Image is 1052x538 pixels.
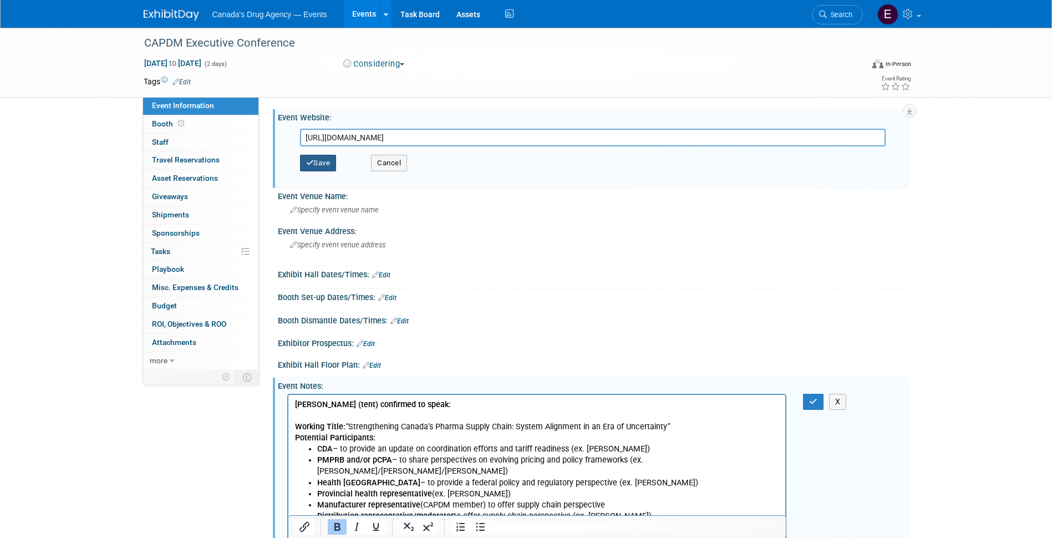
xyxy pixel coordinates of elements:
span: Budget [152,301,177,310]
div: Event Rating [881,76,911,82]
span: Event Information [152,101,214,110]
a: Sponsorships [143,225,258,242]
button: Italic [347,519,366,535]
span: (2 days) [204,60,227,68]
a: Misc. Expenses & Credits [143,279,258,297]
span: Search [827,11,852,19]
button: Underline [367,519,385,535]
span: Asset Reservations [152,174,218,182]
a: ROI, Objectives & ROO [143,316,258,333]
button: Considering [339,58,409,70]
button: Bullet list [471,519,490,535]
div: Event Venue Address: [278,223,909,237]
div: Event Website: [278,109,909,123]
span: ROI, Objectives & ROO [152,319,226,328]
button: Save [300,155,337,171]
button: Cancel [371,155,407,171]
a: more [143,352,258,370]
a: Edit [363,362,381,369]
a: Asset Reservations [143,170,258,187]
a: Edit [172,78,191,86]
button: Insert/edit link [295,519,314,535]
a: Budget [143,297,258,315]
button: Bold [328,519,347,535]
span: Misc. Expenses & Credits [152,283,238,292]
a: Giveaways [143,188,258,206]
img: ExhibitDay [144,9,199,21]
button: X [829,394,847,410]
span: Giveaways [152,192,188,201]
span: more [150,356,167,365]
div: Exhibitor Prospectus: [278,335,909,349]
a: Tasks [143,243,258,261]
span: Sponsorships [152,229,200,237]
div: In-Person [885,60,911,68]
td: Personalize Event Tab Strip [217,370,236,384]
td: Tags [144,76,191,87]
a: Shipments [143,206,258,224]
a: Booth [143,115,258,133]
img: Format-Inperson.png [872,59,883,68]
span: Attachments [152,338,196,347]
span: Tasks [151,247,170,256]
span: Canada's Drug Agency — Events [212,10,327,19]
span: [DATE] [DATE] [144,58,202,68]
span: Booth [152,119,186,128]
span: Travel Reservations [152,155,220,164]
a: Playbook [143,261,258,278]
td: Toggle Event Tabs [236,370,258,384]
div: Event Format [797,58,912,74]
span: Shipments [152,210,189,219]
input: Enter URL [300,129,886,146]
div: Exhibit Hall Floor Plan: [278,357,909,371]
a: Edit [378,294,397,302]
div: Event Notes: [278,378,909,392]
button: Subscript [399,519,418,535]
img: External Events [877,4,898,25]
div: Event Venue Name: [278,188,909,202]
a: Edit [372,271,390,279]
button: Superscript [419,519,438,535]
a: Attachments [143,334,258,352]
span: Specify event venue name [290,206,379,214]
div: CAPDM Executive Conference [140,33,846,53]
a: Event Information [143,97,258,115]
div: Exhibit Hall Dates/Times: [278,266,909,281]
a: Search [812,5,863,24]
div: Booth Set-up Dates/Times: [278,289,909,303]
a: Edit [357,340,375,348]
span: Booth not reserved yet [176,119,186,128]
span: Playbook [152,265,184,273]
a: Staff [143,134,258,151]
button: Numbered list [451,519,470,535]
span: Staff [152,138,169,146]
span: Specify event venue address [290,241,385,249]
div: Booth Dismantle Dates/Times: [278,312,909,327]
a: Travel Reservations [143,151,258,169]
a: Edit [390,317,409,325]
span: to [167,59,178,68]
